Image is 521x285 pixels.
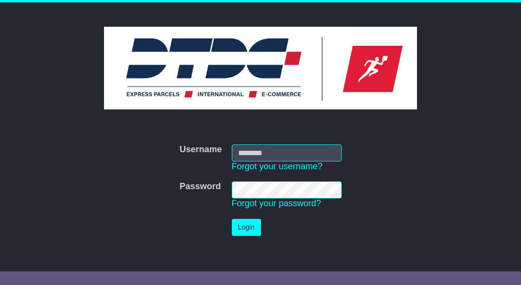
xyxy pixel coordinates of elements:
[232,198,321,208] a: Forgot your password?
[179,144,222,155] label: Username
[232,219,261,236] button: Login
[179,181,221,192] label: Password
[232,161,323,171] a: Forgot your username?
[104,27,417,109] img: DTDC Australia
